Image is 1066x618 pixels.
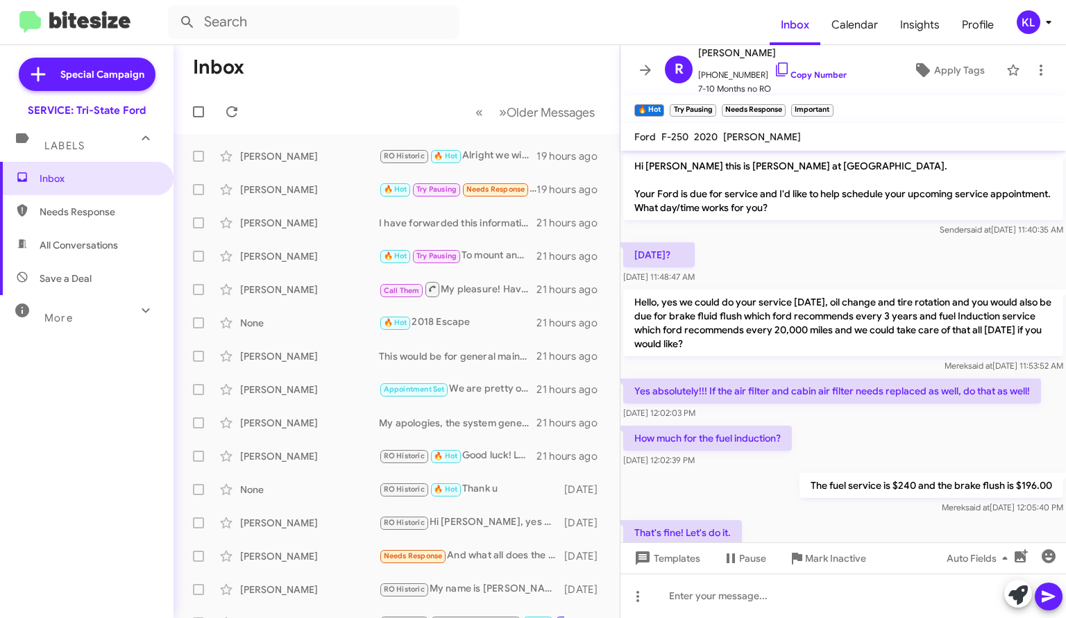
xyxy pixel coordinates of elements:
[820,5,889,45] a: Calendar
[379,481,564,497] div: Thank u
[623,242,695,267] p: [DATE]?
[698,61,847,82] span: [PHONE_NUMBER]
[564,583,609,596] div: [DATE]
[897,58,999,83] button: Apply Tags
[770,5,820,45] a: Inbox
[40,238,118,252] span: All Conversations
[536,249,609,263] div: 21 hours ago
[379,148,536,164] div: Alright we will see you [DATE]!
[240,516,379,530] div: [PERSON_NAME]
[44,140,85,152] span: Labels
[536,449,609,463] div: 21 hours ago
[536,149,609,163] div: 19 hours ago
[634,131,656,143] span: Ford
[1017,10,1040,34] div: KL
[434,451,457,460] span: 🔥 Hot
[384,185,407,194] span: 🔥 Hot
[739,546,766,571] span: Pause
[675,58,684,81] span: R
[507,105,595,120] span: Older Messages
[384,585,425,594] span: RO Historic
[934,58,985,83] span: Apply Tags
[623,290,1063,356] p: Hello, yes we could do your service [DATE], oil change and tire rotation and you would also be du...
[634,104,664,117] small: 🔥 Hot
[777,546,877,571] button: Mark Inactive
[623,426,792,451] p: How much for the fuel induction?
[240,283,379,297] div: [PERSON_NAME]
[965,502,990,512] span: said at
[632,546,700,571] span: Templates
[40,272,92,285] span: Save a Deal
[384,318,407,327] span: 🔥 Hot
[379,448,536,464] div: Good luck! Let us know if we can assist in any way
[623,455,695,465] span: [DATE] 12:02:39 PM
[19,58,155,91] a: Special Campaign
[379,216,536,230] div: I have forwarded this information over so we can update his information
[466,185,525,194] span: Needs Response
[379,416,536,430] div: My apologies, the system generates messages every 5-6 months. Please disregard
[623,153,1063,220] p: Hi [PERSON_NAME] this is [PERSON_NAME] at [GEOGRAPHIC_DATA]. Your Ford is due for service and I'd...
[468,98,603,126] nav: Page navigation example
[945,360,1063,371] span: Merek [DATE] 11:53:52 AM
[28,103,146,117] div: SERVICE: Tri-State Ford
[416,251,457,260] span: Try Pausing
[698,82,847,96] span: 7-10 Months no RO
[722,104,786,117] small: Needs Response
[623,408,695,418] span: [DATE] 12:02:03 PM
[240,416,379,430] div: [PERSON_NAME]
[379,281,536,298] div: My pleasure! Have a great day
[379,349,536,363] div: This would be for general maintenance, Oil change and multipoint inspection
[379,515,564,531] div: Hi [PERSON_NAME], yes we wanted to touch base to let you know we can schedule these recall remedi...
[951,5,1005,45] span: Profile
[384,451,425,460] span: RO Historic
[723,131,801,143] span: [PERSON_NAME]
[791,104,833,117] small: Important
[240,249,379,263] div: [PERSON_NAME]
[384,551,443,560] span: Needs Response
[1005,10,1051,34] button: KL
[499,103,507,121] span: »
[670,104,716,117] small: Try Pausing
[240,183,379,197] div: [PERSON_NAME]
[240,383,379,396] div: [PERSON_NAME]
[434,151,457,160] span: 🔥 Hot
[564,516,609,530] div: [DATE]
[240,316,379,330] div: None
[384,251,407,260] span: 🔥 Hot
[60,67,144,81] span: Special Campaign
[379,248,536,264] div: To mount and balance four tires it is $228.64 +tax
[379,548,564,564] div: And what all does the service include
[384,485,425,494] span: RO Historic
[491,98,603,126] button: Next
[947,546,1013,571] span: Auto Fields
[711,546,777,571] button: Pause
[168,6,459,39] input: Search
[536,383,609,396] div: 21 hours ago
[536,349,609,363] div: 21 hours ago
[475,103,483,121] span: «
[623,272,695,282] span: [DATE] 11:48:47 AM
[536,316,609,330] div: 21 hours ago
[379,315,536,331] div: 2018 Escape
[967,224,991,235] span: said at
[536,416,609,430] div: 21 hours ago
[40,172,158,185] span: Inbox
[623,520,742,545] p: That's fine! Let's do it.
[379,581,564,597] div: My name is [PERSON_NAME] just let me know when youre redy scheduel I can set that for you.
[698,44,847,61] span: [PERSON_NAME]
[384,151,425,160] span: RO Historic
[968,360,992,371] span: said at
[889,5,951,45] span: Insights
[536,216,609,230] div: 21 hours ago
[384,385,445,394] span: Appointment Set
[536,183,609,197] div: 19 hours ago
[240,483,379,496] div: None
[384,518,425,527] span: RO Historic
[936,546,1024,571] button: Auto Fields
[564,549,609,563] div: [DATE]
[564,483,609,496] div: [DATE]
[240,549,379,563] div: [PERSON_NAME]
[694,131,718,143] span: 2020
